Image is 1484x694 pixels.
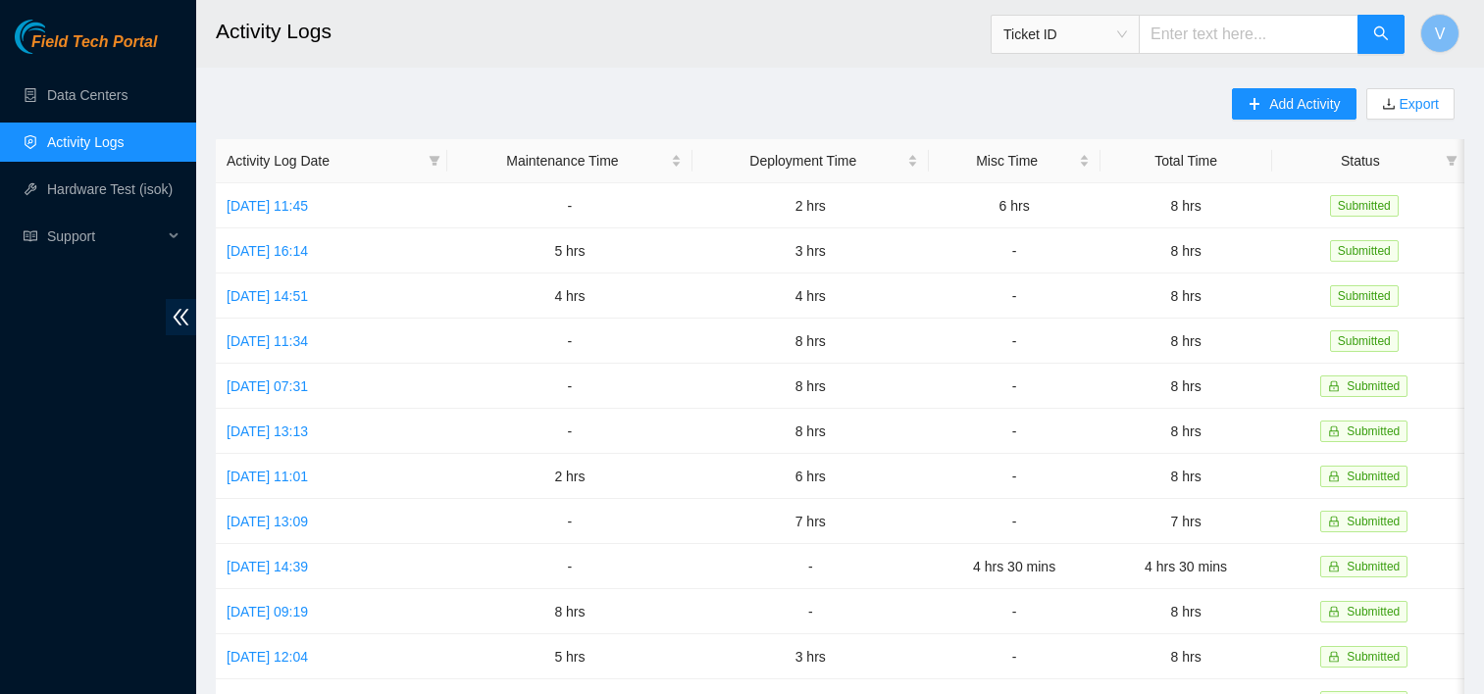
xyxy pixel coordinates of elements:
td: 2 hrs [447,454,692,499]
a: Export [1396,96,1439,112]
button: search [1357,15,1405,54]
td: - [929,634,1100,679]
a: [DATE] 14:39 [227,559,308,574]
td: - [929,319,1100,364]
span: Submitted [1347,379,1400,393]
td: - [929,364,1100,409]
td: 6 hrs [692,454,929,499]
span: download [1382,97,1396,113]
td: - [929,228,1100,273]
span: filter [425,146,444,175]
a: Hardware Test (isok) [47,181,173,197]
span: lock [1328,561,1340,572]
a: Activity Logs [47,134,125,150]
td: 4 hrs [447,273,692,319]
th: Total Time [1100,139,1272,183]
td: 4 hrs 30 mins [1100,544,1272,589]
a: [DATE] 11:34 [227,333,308,349]
span: Submitted [1347,650,1400,664]
span: lock [1328,471,1340,482]
span: Ticket ID [1003,20,1127,49]
span: double-left [166,299,196,335]
td: - [692,589,929,634]
span: read [24,229,37,243]
span: Submitted [1330,195,1399,217]
td: 7 hrs [692,499,929,544]
a: [DATE] 11:45 [227,198,308,214]
td: - [447,499,692,544]
td: - [447,319,692,364]
a: [DATE] 13:13 [227,423,308,439]
a: [DATE] 11:01 [227,469,308,484]
button: plusAdd Activity [1232,88,1356,120]
td: - [929,589,1100,634]
td: - [447,183,692,228]
span: V [1435,22,1446,46]
span: Submitted [1330,330,1399,352]
span: Submitted [1330,285,1399,307]
span: Submitted [1347,515,1400,528]
a: Data Centers [47,87,128,103]
td: 8 hrs [692,364,929,409]
span: filter [429,155,440,167]
td: - [929,454,1100,499]
span: filter [1446,155,1458,167]
td: 2 hrs [692,183,929,228]
td: - [692,544,929,589]
span: lock [1328,425,1340,437]
td: 8 hrs [1100,634,1272,679]
td: 4 hrs [692,273,929,319]
a: [DATE] 13:09 [227,514,308,529]
span: Submitted [1347,560,1400,573]
span: plus [1248,97,1261,113]
td: 8 hrs [1100,454,1272,499]
td: 8 hrs [447,589,692,634]
span: lock [1328,651,1340,663]
td: 5 hrs [447,228,692,273]
span: lock [1328,516,1340,527]
span: Submitted [1347,424,1400,438]
img: Akamai Technologies [15,20,99,54]
td: - [447,409,692,454]
td: 3 hrs [692,228,929,273]
td: 8 hrs [1100,589,1272,634]
td: 8 hrs [1100,228,1272,273]
span: Submitted [1330,240,1399,262]
button: downloadExport [1366,88,1455,120]
td: 8 hrs [692,409,929,454]
td: - [447,364,692,409]
span: Submitted [1347,470,1400,483]
td: 8 hrs [1100,183,1272,228]
span: lock [1328,606,1340,618]
td: 6 hrs [929,183,1100,228]
td: - [929,499,1100,544]
a: [DATE] 12:04 [227,649,308,665]
td: 8 hrs [1100,319,1272,364]
td: 5 hrs [447,634,692,679]
button: V [1420,14,1459,53]
span: lock [1328,380,1340,392]
td: 4 hrs 30 mins [929,544,1100,589]
span: Status [1283,150,1438,172]
td: 3 hrs [692,634,929,679]
span: Submitted [1347,605,1400,619]
td: 8 hrs [1100,273,1272,319]
a: Akamai TechnologiesField Tech Portal [15,35,157,61]
a: [DATE] 09:19 [227,604,308,620]
td: - [929,273,1100,319]
span: Activity Log Date [227,150,421,172]
td: 8 hrs [1100,364,1272,409]
td: 7 hrs [1100,499,1272,544]
span: Support [47,217,163,256]
span: filter [1442,146,1461,175]
td: - [447,544,692,589]
span: Add Activity [1269,93,1340,115]
a: [DATE] 07:31 [227,378,308,394]
td: 8 hrs [692,319,929,364]
td: - [929,409,1100,454]
a: [DATE] 16:14 [227,243,308,259]
a: [DATE] 14:51 [227,288,308,304]
span: search [1373,25,1389,44]
td: 8 hrs [1100,409,1272,454]
input: Enter text here... [1139,15,1358,54]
